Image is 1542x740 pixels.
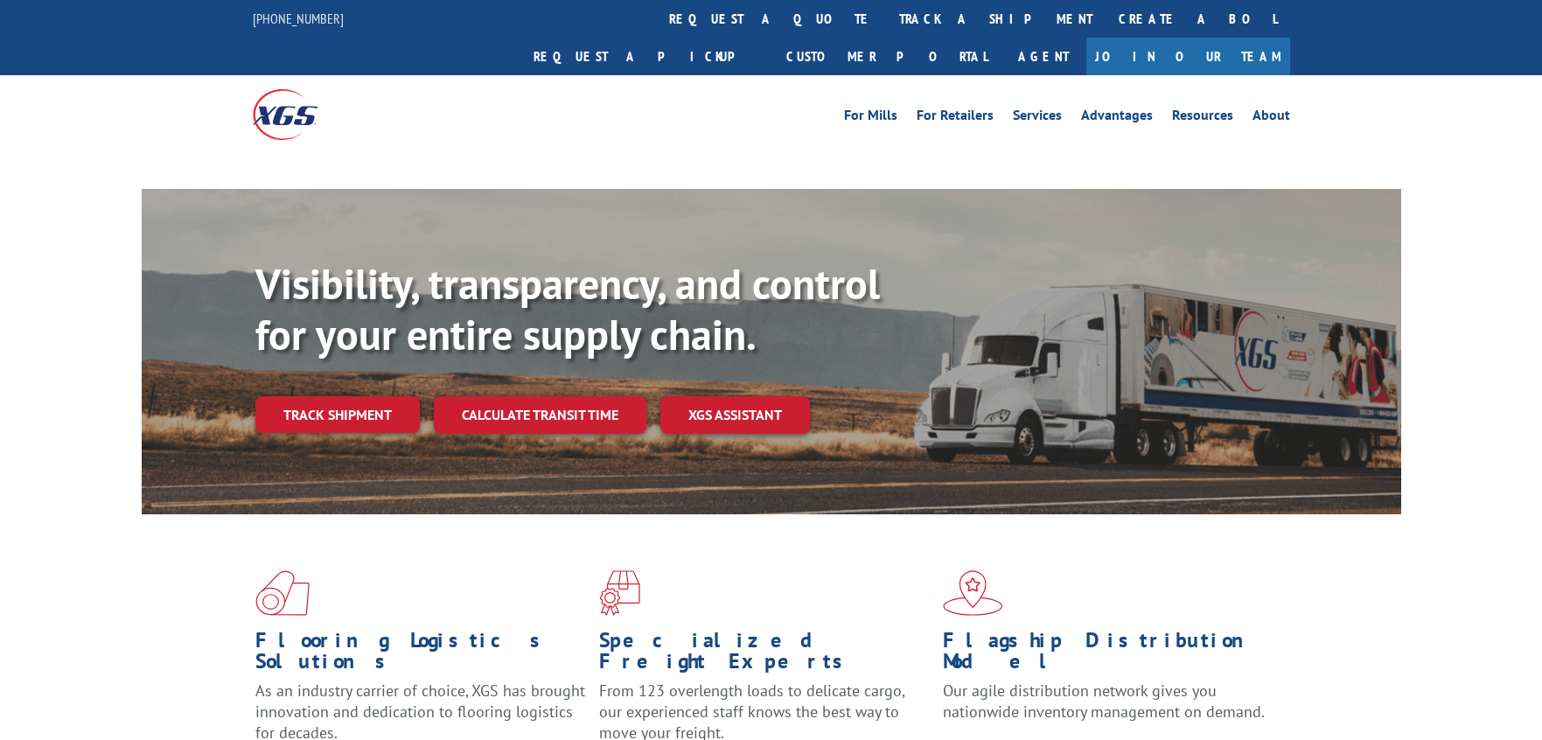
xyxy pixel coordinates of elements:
[773,38,1001,75] a: Customer Portal
[943,570,1003,616] img: xgs-icon-flagship-distribution-model-red
[255,256,880,361] b: Visibility, transparency, and control for your entire supply chain.
[1086,38,1290,75] a: Join Our Team
[520,38,773,75] a: Request a pickup
[943,630,1273,681] h1: Flagship Distribution Model
[917,108,994,128] a: For Retailers
[434,396,646,434] a: Calculate transit time
[255,570,310,616] img: xgs-icon-total-supply-chain-intelligence-red
[1013,108,1062,128] a: Services
[1001,38,1086,75] a: Agent
[599,630,930,681] h1: Specialized Freight Experts
[1252,108,1290,128] a: About
[660,396,810,434] a: XGS ASSISTANT
[844,108,897,128] a: For Mills
[255,396,420,433] a: Track shipment
[1081,108,1153,128] a: Advantages
[253,10,344,27] a: [PHONE_NUMBER]
[599,570,640,616] img: xgs-icon-focused-on-flooring-red
[255,630,586,681] h1: Flooring Logistics Solutions
[1172,108,1233,128] a: Resources
[943,681,1265,722] span: Our agile distribution network gives you nationwide inventory management on demand.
